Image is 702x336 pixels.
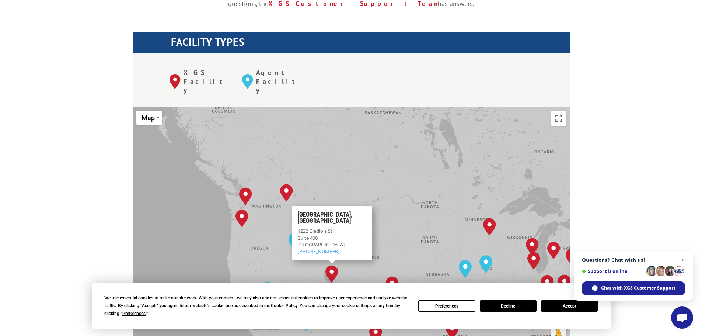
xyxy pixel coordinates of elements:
[256,68,304,94] p: Agent Facility
[300,313,313,331] div: Las Vegas, NV
[184,68,231,94] p: XGS Facility
[386,276,399,294] div: Denver, CO
[483,218,496,236] div: Minneapolis, MN
[104,294,409,318] div: We use essential cookies to make our site work. With your consent, we may also use non-essential ...
[122,311,146,316] span: Preferences
[271,303,297,308] span: Cookie Policy
[582,281,685,295] div: Chat with XGS Customer Support
[297,234,317,241] span: Suite 400
[459,260,472,278] div: Omaha, NE
[551,111,566,126] button: Toggle fullscreen view
[582,257,685,263] span: Questions? Chat with us!
[261,282,274,299] div: Reno, NV
[136,111,162,125] button: Change map style
[582,269,644,274] span: Support is online
[479,255,492,273] div: Des Moines, IA
[289,233,301,250] div: Boise, ID
[566,248,579,266] div: Detroit, MI
[527,252,540,270] div: Chicago, IL
[480,300,537,312] button: Decline
[325,265,338,283] div: Salt Lake City, UT
[297,247,339,254] a: [PHONE_NUMBER]
[364,209,369,214] span: Close
[142,114,155,122] span: Map
[297,228,332,234] span: 1232 Gladiola St
[235,209,248,227] div: Portland, OR
[418,300,475,312] button: Preferences
[671,306,693,329] div: Open chat
[558,274,571,292] div: Dayton, OH
[541,275,554,292] div: Indianapolis, IN
[601,285,675,291] span: Chat with XGS Customer Support
[679,256,688,264] span: Close chat
[473,283,486,301] div: Kansas City, MO
[547,242,560,259] div: Grand Rapids, MI
[92,283,611,329] div: Cookie Consent Prompt
[280,184,293,202] div: Spokane, WA
[171,37,570,51] h1: FACILITY TYPES
[297,211,366,228] h3: [GEOGRAPHIC_DATA], [GEOGRAPHIC_DATA]
[239,187,252,205] div: Kent, WA
[526,238,539,256] div: Milwaukee, WI
[541,300,598,312] button: Accept
[297,241,344,247] span: [GEOGRAPHIC_DATA]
